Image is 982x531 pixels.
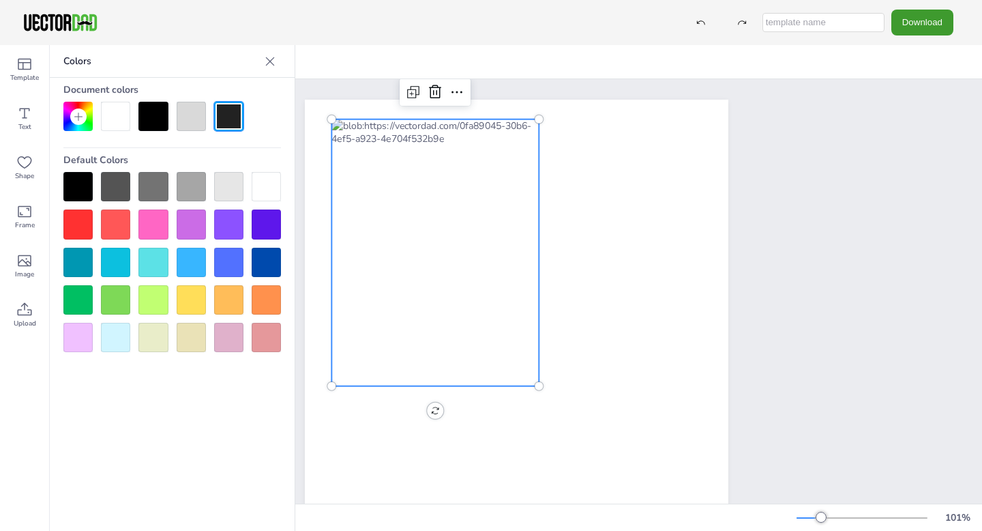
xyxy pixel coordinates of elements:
div: 101 % [941,511,974,524]
span: Upload [14,318,36,329]
span: Shape [15,171,34,182]
span: Text [18,121,31,132]
input: template name [762,13,884,32]
img: VectorDad-1.png [22,12,99,33]
span: Template [10,72,39,83]
span: Image [15,269,34,280]
p: Colors [63,45,259,78]
div: Default Colors [63,148,281,172]
span: Frame [15,220,35,231]
button: Download [891,10,953,35]
div: Document colors [63,78,281,102]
